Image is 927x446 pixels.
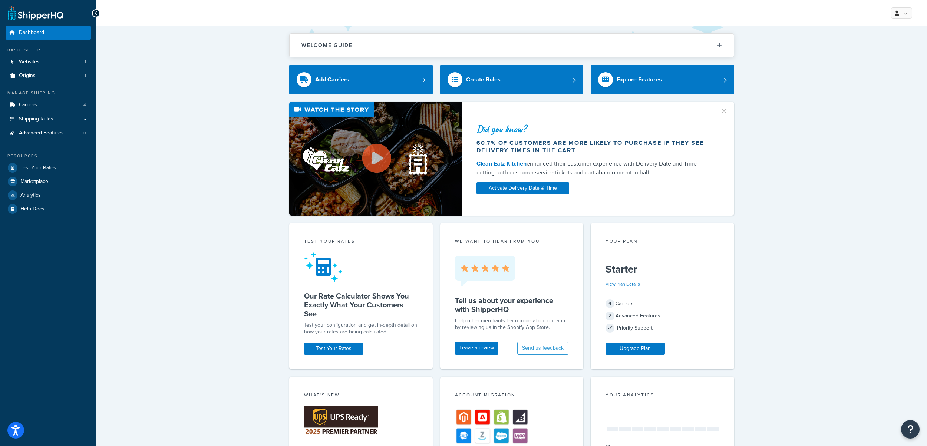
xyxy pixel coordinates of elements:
span: 2 [606,312,614,320]
span: Websites [19,59,40,65]
div: Manage Shipping [6,90,91,96]
a: Add Carriers [289,65,433,94]
span: Advanced Features [19,130,64,136]
a: View Plan Details [606,281,640,287]
span: Shipping Rules [19,116,53,122]
span: Carriers [19,102,37,108]
div: Carriers [606,299,719,309]
div: Did you know? [476,124,711,134]
span: Marketplace [20,179,48,185]
a: Marketplace [6,175,91,188]
div: enhanced their customer experience with Delivery Date and Time — cutting both customer service ti... [476,159,711,177]
span: Help Docs [20,206,44,212]
h5: Tell us about your experience with ShipperHQ [455,296,569,314]
span: 4 [606,299,614,308]
div: Priority Support [606,323,719,333]
a: Advanced Features0 [6,126,91,140]
a: Shipping Rules [6,112,91,126]
span: 1 [85,59,86,65]
span: Test Your Rates [20,165,56,171]
div: Resources [6,153,91,159]
a: Help Docs [6,202,91,216]
a: Test Your Rates [6,161,91,174]
li: Origins [6,69,91,83]
li: Carriers [6,98,91,112]
img: Video thumbnail [289,102,462,216]
a: Explore Features [591,65,734,94]
h5: Starter [606,263,719,275]
h5: Our Rate Calculator Shows You Exactly What Your Customers See [304,292,418,318]
a: Websites1 [6,55,91,69]
div: Explore Features [617,74,662,85]
button: Welcome Guide [290,34,734,57]
a: Carriers4 [6,98,91,112]
div: Test your rates [304,238,418,246]
button: Open Resource Center [901,420,920,439]
a: Create Rules [440,65,584,94]
p: we want to hear from you [455,238,569,244]
span: Analytics [20,192,41,199]
a: Upgrade Plan [606,343,665,355]
h2: Welcome Guide [301,43,353,48]
a: Dashboard [6,26,91,40]
li: Websites [6,55,91,69]
a: Clean Eatz Kitchen [476,159,527,168]
div: Advanced Features [606,311,719,321]
button: Send us feedback [517,342,568,355]
span: Origins [19,73,36,79]
span: 4 [83,102,86,108]
a: Origins1 [6,69,91,83]
a: Test Your Rates [304,343,363,355]
span: 0 [83,130,86,136]
div: Your Plan [606,238,719,246]
div: Test your configuration and get in-depth detail on how your rates are being calculated. [304,322,418,335]
div: Add Carriers [315,74,349,85]
div: 60.7% of customers are more likely to purchase if they see delivery times in the cart [476,139,711,154]
div: Basic Setup [6,47,91,53]
a: Leave a review [455,342,498,355]
span: Dashboard [19,30,44,36]
div: Account Migration [455,392,569,400]
div: Create Rules [466,74,501,85]
a: Analytics [6,189,91,202]
div: Your Analytics [606,392,719,400]
p: Help other merchants learn more about our app by reviewing us in the Shopify App Store. [455,317,569,331]
div: What's New [304,392,418,400]
li: Advanced Features [6,126,91,140]
span: 1 [85,73,86,79]
a: Activate Delivery Date & Time [476,182,569,194]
